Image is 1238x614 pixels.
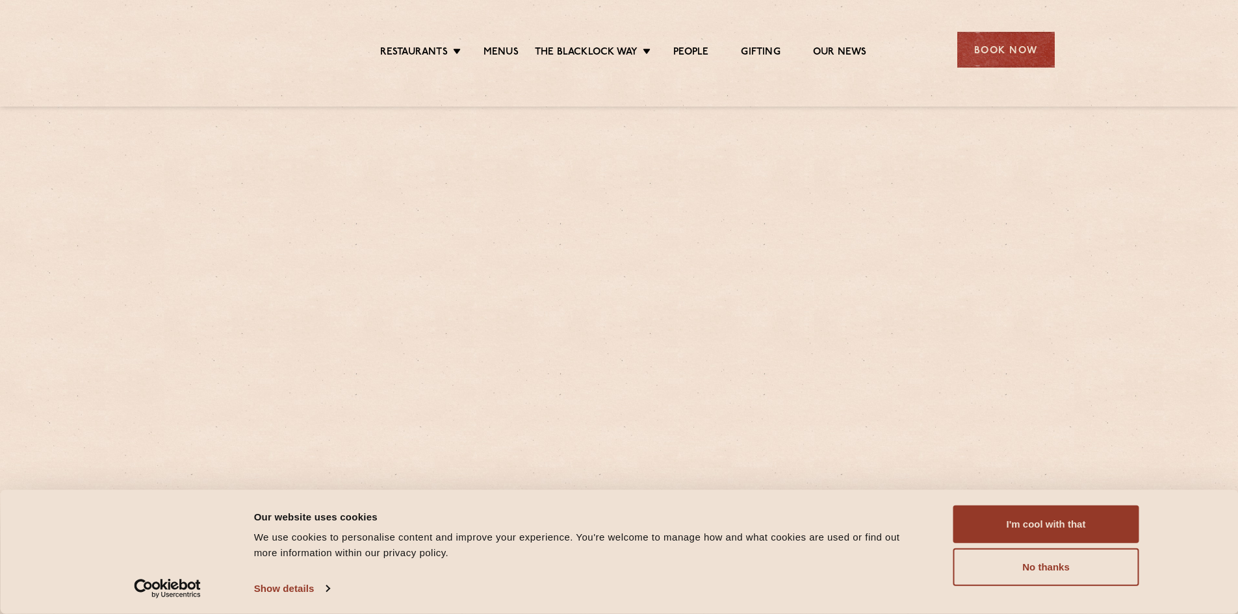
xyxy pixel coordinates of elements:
[110,579,224,598] a: Usercentrics Cookiebot - opens in a new window
[953,505,1139,543] button: I'm cool with that
[380,46,448,60] a: Restaurants
[957,32,1055,68] div: Book Now
[953,548,1139,586] button: No thanks
[184,12,296,87] img: svg%3E
[254,509,924,524] div: Our website uses cookies
[254,530,924,561] div: We use cookies to personalise content and improve your experience. You're welcome to manage how a...
[535,46,638,60] a: The Blacklock Way
[741,46,780,60] a: Gifting
[484,46,519,60] a: Menus
[254,579,329,598] a: Show details
[813,46,867,60] a: Our News
[673,46,708,60] a: People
